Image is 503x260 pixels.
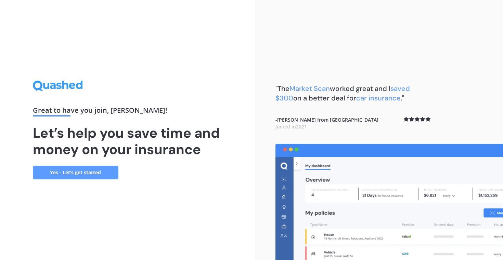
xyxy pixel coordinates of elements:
[33,166,118,179] a: Yes - Let’s get started
[275,84,410,102] b: "The worked great and I on a better deal for ."
[275,117,378,130] b: - [PERSON_NAME] from [GEOGRAPHIC_DATA]
[33,125,222,158] h1: Let’s help you save time and money on your insurance
[33,107,222,117] div: Great to have you join , [PERSON_NAME] !
[275,144,503,260] img: dashboard.webp
[356,94,401,102] span: car insurance
[275,123,307,130] span: Joined in 2021
[289,84,330,93] span: Market Scan
[275,84,410,102] span: saved $300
